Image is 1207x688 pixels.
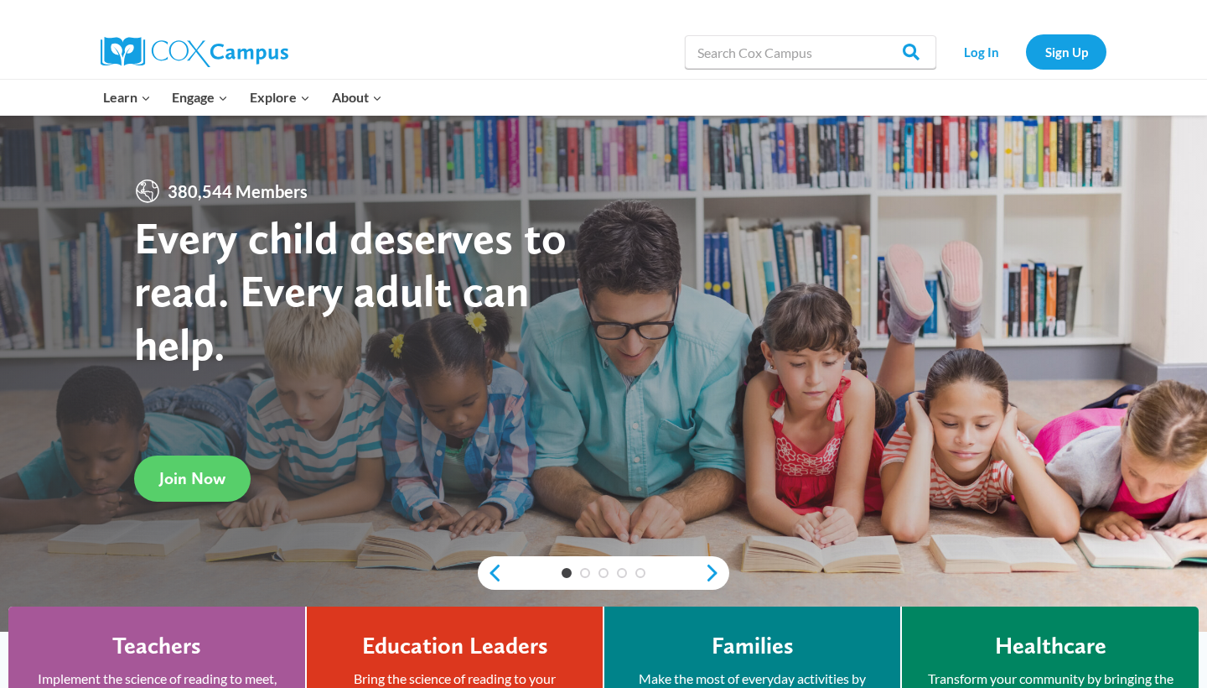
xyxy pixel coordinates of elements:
a: 2 [580,568,590,578]
span: Learn [103,86,151,108]
nav: Secondary Navigation [945,34,1106,69]
h4: Families [712,632,794,660]
a: previous [478,563,503,583]
span: About [332,86,382,108]
h4: Healthcare [995,632,1106,660]
span: Join Now [159,468,225,488]
a: Log In [945,34,1018,69]
h4: Education Leaders [362,632,548,660]
span: Explore [250,86,310,108]
span: Engage [172,86,228,108]
strong: Every child deserves to read. Every adult can help. [134,211,567,371]
img: Cox Campus [101,37,288,67]
a: 5 [635,568,645,578]
div: content slider buttons [478,556,729,590]
a: 3 [598,568,609,578]
h4: Teachers [112,632,201,660]
a: 1 [562,568,572,578]
a: 4 [617,568,627,578]
span: 380,544 Members [161,178,314,205]
a: next [704,563,729,583]
input: Search Cox Campus [685,35,936,69]
nav: Primary Navigation [92,80,392,115]
a: Sign Up [1026,34,1106,69]
a: Join Now [134,456,251,502]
